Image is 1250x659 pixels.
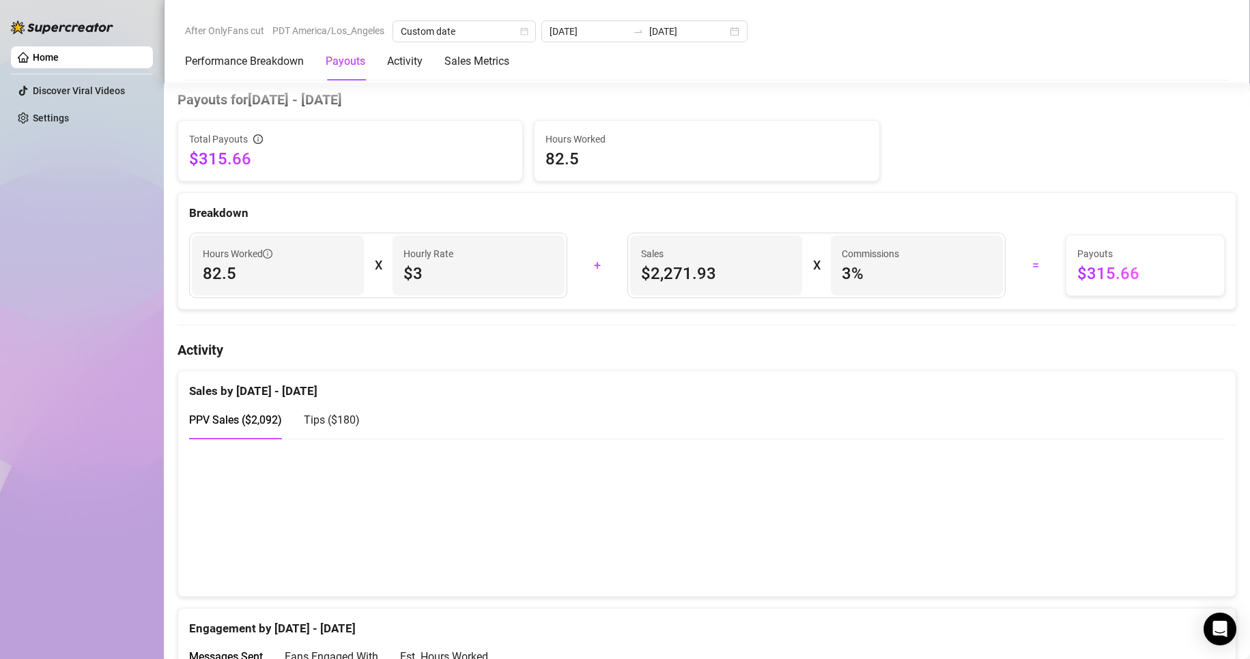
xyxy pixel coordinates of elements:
[189,413,282,426] span: PPV Sales ( $2,092 )
[520,27,528,35] span: calendar
[304,413,360,426] span: Tips ( $180 )
[842,246,899,261] article: Commissions
[633,26,644,37] span: to
[189,204,1225,222] div: Breakdown
[326,53,365,70] div: Payouts
[189,132,248,147] span: Total Payouts
[401,21,528,42] span: Custom date
[387,53,423,70] div: Activity
[641,263,791,284] span: $2,271.93
[649,24,727,39] input: End date
[189,148,511,170] span: $315.66
[550,24,627,39] input: Start date
[545,148,868,170] span: 82.5
[33,52,59,63] a: Home
[177,90,1236,109] h4: Payouts for [DATE] - [DATE]
[633,26,644,37] span: swap-right
[813,254,820,276] div: X
[576,254,619,276] div: +
[1077,263,1213,284] span: $315.66
[272,20,384,41] span: PDT America/Los_Angeles
[375,254,382,276] div: X
[11,20,113,34] img: logo-BBDzfeDw.svg
[403,246,453,261] article: Hourly Rate
[189,609,1225,638] div: Engagement by [DATE] - [DATE]
[189,371,1225,400] div: Sales by [DATE] - [DATE]
[641,246,791,261] span: Sales
[545,132,868,147] span: Hours Worked
[203,263,353,284] span: 82.5
[263,249,272,259] span: info-circle
[177,340,1236,360] h4: Activity
[1204,613,1236,645] div: Open Intercom Messenger
[1077,246,1213,261] span: Payouts
[842,263,992,284] span: 3 %
[444,53,509,70] div: Sales Metrics
[185,20,264,41] span: After OnlyFans cut
[33,85,125,96] a: Discover Viral Videos
[253,134,263,144] span: info-circle
[33,113,69,123] a: Settings
[403,263,554,284] span: $3
[185,53,304,70] div: Performance Breakdown
[203,246,272,261] span: Hours Worked
[1014,254,1057,276] div: =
